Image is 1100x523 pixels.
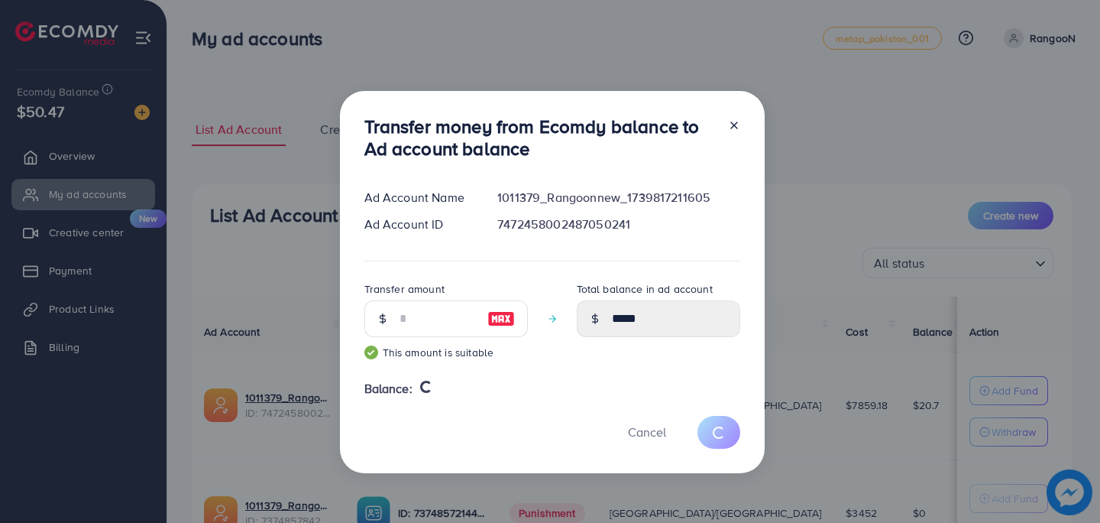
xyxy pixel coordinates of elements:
div: Ad Account ID [352,216,486,233]
h3: Transfer money from Ecomdy balance to Ad account balance [364,115,716,160]
img: guide [364,346,378,359]
img: image [487,310,515,328]
label: Total balance in ad account [577,281,713,297]
button: Cancel [609,416,685,449]
span: Cancel [628,424,666,440]
div: Ad Account Name [352,189,486,206]
span: Balance: [364,380,412,398]
div: 1011379_Rangoonnew_1739817211605 [485,189,752,206]
div: 7472458002487050241 [485,216,752,233]
small: This amount is suitable [364,345,528,360]
label: Transfer amount [364,281,445,297]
